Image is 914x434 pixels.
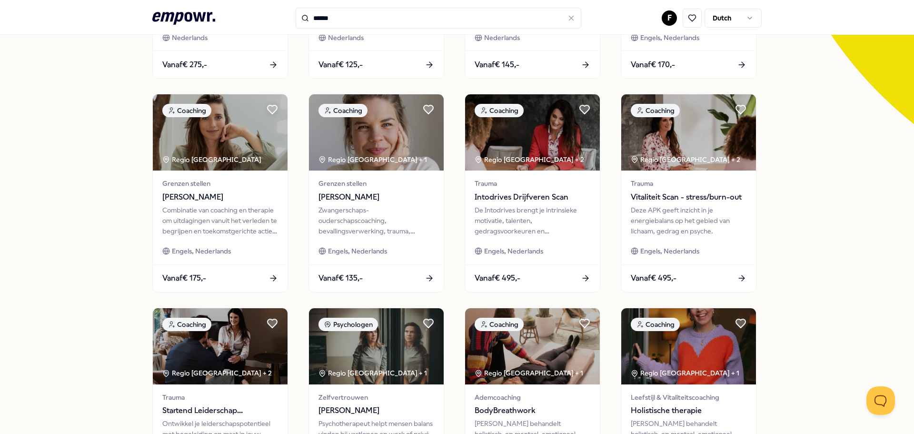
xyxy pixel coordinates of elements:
[162,368,272,378] div: Regio [GEOGRAPHIC_DATA] + 2
[162,191,278,203] span: [PERSON_NAME]
[296,8,581,29] input: Search for products, categories or subcategories
[318,59,363,71] span: Vanaf € 125,-
[309,94,444,171] img: package image
[866,386,895,415] iframe: Help Scout Beacon - Open
[162,392,278,403] span: Trauma
[172,32,208,43] span: Nederlands
[153,308,288,384] img: package image
[318,368,427,378] div: Regio [GEOGRAPHIC_DATA] + 1
[484,32,520,43] span: Nederlands
[621,94,756,171] img: package image
[318,191,434,203] span: [PERSON_NAME]
[465,308,600,384] img: package image
[465,94,600,171] img: package image
[475,272,520,284] span: Vanaf € 495,-
[621,94,756,292] a: package imageCoachingRegio [GEOGRAPHIC_DATA] + 2TraumaVitaliteit Scan - stress/burn-outDeze APK g...
[152,94,288,292] a: package imageCoachingRegio [GEOGRAPHIC_DATA] Grenzen stellen[PERSON_NAME]Combinatie van coaching ...
[475,104,524,117] div: Coaching
[162,404,278,417] span: Startend Leiderschap Programma
[475,404,590,417] span: BodyBreathwork
[318,392,434,403] span: Zelfvertrouwen
[153,94,288,171] img: package image
[318,272,363,284] span: Vanaf € 135,-
[162,178,278,189] span: Grenzen stellen
[162,104,211,117] div: Coaching
[328,32,364,43] span: Nederlands
[475,318,524,331] div: Coaching
[640,246,699,256] span: Engels, Nederlands
[631,318,680,331] div: Coaching
[308,94,444,292] a: package imageCoachingRegio [GEOGRAPHIC_DATA] + 1Grenzen stellen[PERSON_NAME]Zwangerschaps- ouders...
[162,154,263,165] div: Regio [GEOGRAPHIC_DATA]
[172,246,231,256] span: Engels, Nederlands
[631,404,746,417] span: Holistische therapie
[475,178,590,189] span: Trauma
[318,404,434,417] span: [PERSON_NAME]
[631,104,680,117] div: Coaching
[309,308,444,384] img: package image
[475,368,583,378] div: Regio [GEOGRAPHIC_DATA] + 1
[475,392,590,403] span: Ademcoaching
[475,154,584,165] div: Regio [GEOGRAPHIC_DATA] + 2
[631,59,675,71] span: Vanaf € 170,-
[631,368,739,378] div: Regio [GEOGRAPHIC_DATA] + 1
[631,178,746,189] span: Trauma
[328,246,387,256] span: Engels, Nederlands
[621,308,756,384] img: package image
[475,191,590,203] span: Intodrives Drijfveren Scan
[318,178,434,189] span: Grenzen stellen
[318,154,427,165] div: Regio [GEOGRAPHIC_DATA] + 1
[631,205,746,237] div: Deze APK geeft inzicht in je energiebalans op het gebied van lichaam, gedrag en psyche.
[475,205,590,237] div: De Intodrives brengt je intrinsieke motivatie, talenten, gedragsvoorkeuren en ontwikkelbehoefte i...
[162,318,211,331] div: Coaching
[318,318,378,331] div: Psychologen
[631,191,746,203] span: Vitaliteit Scan - stress/burn-out
[475,59,519,71] span: Vanaf € 145,-
[631,272,676,284] span: Vanaf € 495,-
[631,392,746,403] span: Leefstijl & Vitaliteitscoaching
[484,246,543,256] span: Engels, Nederlands
[631,154,740,165] div: Regio [GEOGRAPHIC_DATA] + 2
[162,59,207,71] span: Vanaf € 275,-
[662,10,677,26] button: F
[162,272,206,284] span: Vanaf € 175,-
[640,32,699,43] span: Engels, Nederlands
[465,94,600,292] a: package imageCoachingRegio [GEOGRAPHIC_DATA] + 2TraumaIntodrives Drijfveren ScanDe Intodrives bre...
[318,205,434,237] div: Zwangerschaps- ouderschapscoaching, bevallingsverwerking, trauma, (prik)angst & stresscoaching.
[162,205,278,237] div: Combinatie van coaching en therapie om uitdagingen vanuit het verleden te begrijpen en toekomstge...
[318,104,368,117] div: Coaching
